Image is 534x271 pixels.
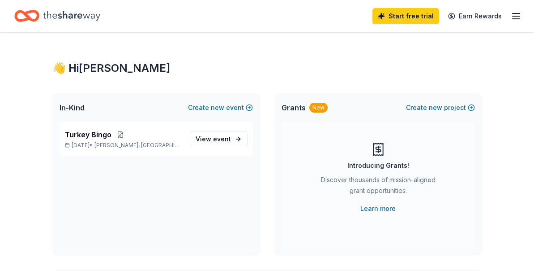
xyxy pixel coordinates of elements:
div: Discover thousands of mission-aligned grant opportunities. [317,175,439,200]
span: new [211,102,224,113]
a: Home [14,5,100,26]
span: [PERSON_NAME], [GEOGRAPHIC_DATA] [94,142,182,149]
span: View [196,134,231,144]
a: View event [190,131,248,147]
span: event [213,135,231,143]
a: Learn more [360,203,396,214]
span: In-Kind [60,102,85,113]
span: Grants [282,102,306,113]
p: [DATE] • [65,142,183,149]
div: Introducing Grants! [347,160,409,171]
button: Createnewevent [188,102,253,113]
div: 👋 Hi [PERSON_NAME] [52,61,482,75]
div: New [309,103,328,113]
span: new [429,102,442,113]
a: Earn Rewards [443,8,507,24]
a: Start free trial [372,8,439,24]
button: Createnewproject [406,102,475,113]
span: Turkey Bingo [65,129,111,140]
